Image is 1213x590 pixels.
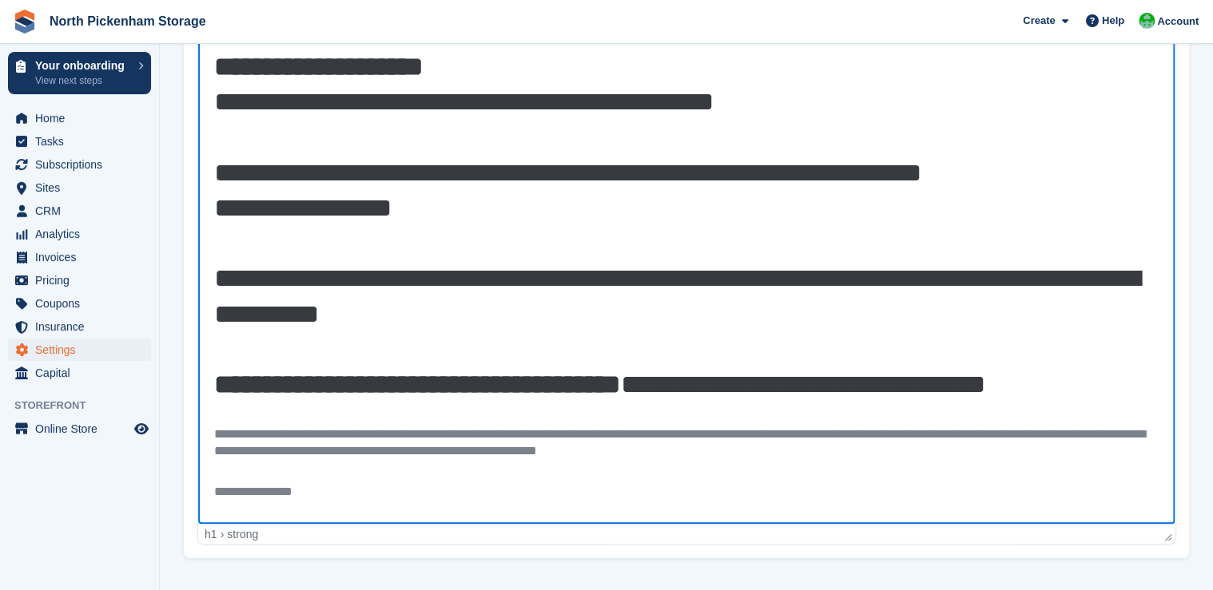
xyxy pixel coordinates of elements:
[8,269,151,291] a: menu
[1164,527,1172,541] div: Press the Up and Down arrow keys to resize the editor.
[8,339,151,361] a: menu
[35,130,131,152] span: Tasks
[132,419,151,438] a: Preview store
[8,315,151,338] a: menu
[8,246,151,268] a: menu
[35,73,130,88] p: View next steps
[35,418,131,440] span: Online Store
[8,200,151,222] a: menu
[8,292,151,315] a: menu
[35,107,131,129] span: Home
[35,362,131,384] span: Capital
[8,176,151,199] a: menu
[1139,13,1155,29] img: Chris Gulliver
[35,246,131,268] span: Invoices
[43,8,213,34] a: North Pickenham Storage
[35,269,131,291] span: Pricing
[35,339,131,361] span: Settings
[35,200,131,222] span: CRM
[8,418,151,440] a: menu
[35,176,131,199] span: Sites
[8,153,151,176] a: menu
[8,362,151,384] a: menu
[13,10,37,34] img: stora-icon-8386f47178a22dfd0bd8f6a31ec36ba5ce8667c1dd55bd0f319d3a0aa187defe.svg
[8,107,151,129] a: menu
[35,292,131,315] span: Coupons
[14,398,159,414] span: Storefront
[8,223,151,245] a: menu
[35,223,131,245] span: Analytics
[1157,14,1199,30] span: Account
[8,52,151,94] a: Your onboarding View next steps
[35,60,130,71] p: Your onboarding
[35,315,131,338] span: Insurance
[35,153,131,176] span: Subscriptions
[8,130,151,152] a: menu
[1102,13,1124,29] span: Help
[1023,13,1055,29] span: Create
